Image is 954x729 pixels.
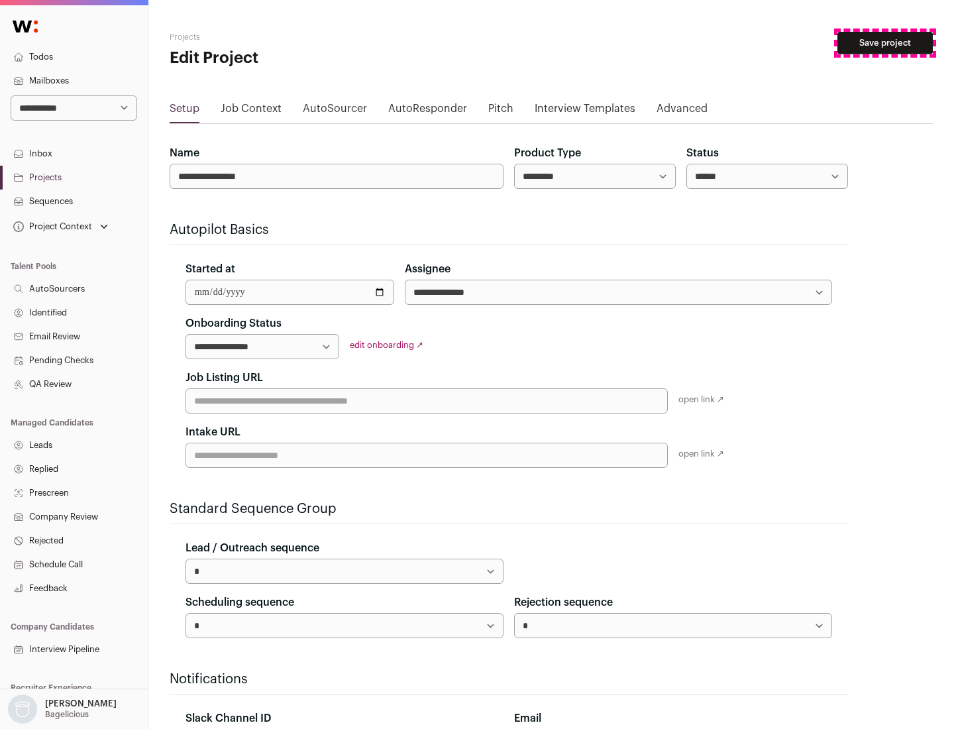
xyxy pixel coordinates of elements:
[535,101,635,122] a: Interview Templates
[11,221,92,232] div: Project Context
[11,217,111,236] button: Open dropdown
[5,13,45,40] img: Wellfound
[657,101,708,122] a: Advanced
[170,221,848,239] h2: Autopilot Basics
[185,594,294,610] label: Scheduling sequence
[8,695,37,724] img: nopic.png
[185,261,235,277] label: Started at
[514,594,613,610] label: Rejection sequence
[45,699,117,709] p: [PERSON_NAME]
[45,709,89,720] p: Bagelicious
[170,48,424,69] h1: Edit Project
[185,370,263,386] label: Job Listing URL
[686,145,719,161] label: Status
[350,341,423,349] a: edit onboarding ↗
[514,145,581,161] label: Product Type
[170,32,424,42] h2: Projects
[170,500,848,518] h2: Standard Sequence Group
[185,540,319,556] label: Lead / Outreach sequence
[514,710,832,726] div: Email
[185,424,240,440] label: Intake URL
[185,710,271,726] label: Slack Channel ID
[221,101,282,122] a: Job Context
[170,101,199,122] a: Setup
[170,670,848,689] h2: Notifications
[170,145,199,161] label: Name
[488,101,513,122] a: Pitch
[5,695,119,724] button: Open dropdown
[185,315,282,331] label: Onboarding Status
[837,32,933,54] button: Save project
[303,101,367,122] a: AutoSourcer
[388,101,467,122] a: AutoResponder
[405,261,450,277] label: Assignee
